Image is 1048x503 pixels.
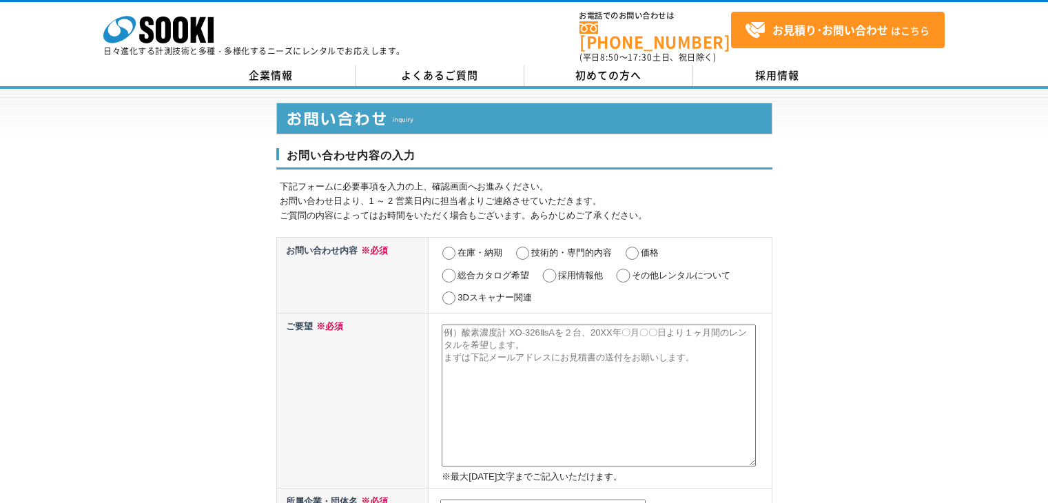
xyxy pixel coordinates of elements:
[313,321,343,331] span: ※必須
[358,245,388,256] span: ※必須
[356,65,524,86] a: よくあるご質問
[458,247,502,258] label: 在庫・納期
[575,68,641,83] span: 初めての方へ
[442,470,768,484] p: ※最大[DATE]文字までご記入いただけます。
[187,65,356,86] a: 企業情報
[600,51,619,63] span: 8:50
[524,65,693,86] a: 初めての方へ
[579,51,716,63] span: (平日 ～ 土日、祝日除く)
[641,247,659,258] label: 価格
[276,103,772,134] img: お問い合わせ
[579,12,731,20] span: お電話でのお問い合わせは
[531,247,612,258] label: 技術的・専門的内容
[558,270,603,280] label: 採用情報他
[693,65,862,86] a: 採用情報
[772,21,888,38] strong: お見積り･お問い合わせ
[280,180,772,223] p: 下記フォームに必要事項を入力の上、確認画面へお進みください。 お問い合わせ日より、1 ～ 2 営業日内に担当者よりご連絡させていただきます。 ご質問の内容によってはお時間をいただく場合もございま...
[276,148,772,170] h3: お問い合わせ内容の入力
[458,292,532,302] label: 3Dスキャナー関連
[276,313,429,488] th: ご要望
[632,270,730,280] label: その他レンタルについて
[276,237,429,313] th: お問い合わせ内容
[731,12,945,48] a: お見積り･お問い合わせはこちら
[628,51,653,63] span: 17:30
[458,270,529,280] label: 総合カタログ希望
[103,47,405,55] p: 日々進化する計測技術と多種・多様化するニーズにレンタルでお応えします。
[579,21,731,50] a: [PHONE_NUMBER]
[745,20,929,41] span: はこちら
